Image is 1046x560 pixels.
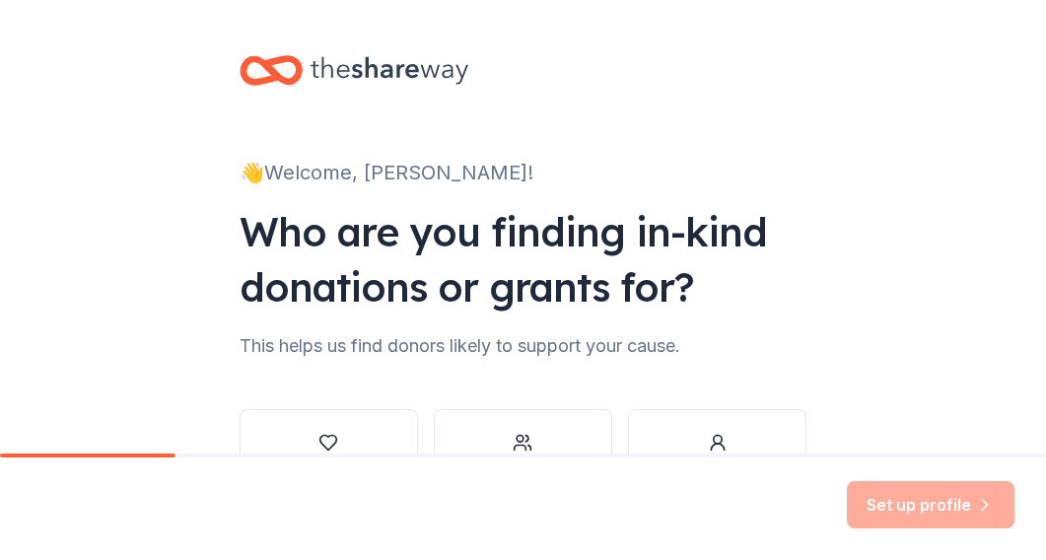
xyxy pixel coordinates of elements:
button: Other group [434,409,612,504]
button: Individual [628,409,806,504]
div: This helps us find donors likely to support your cause. [240,330,807,362]
button: Nonprofit [240,409,418,504]
div: 👋 Welcome, [PERSON_NAME]! [240,157,807,188]
div: Who are you finding in-kind donations or grants for? [240,204,807,315]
